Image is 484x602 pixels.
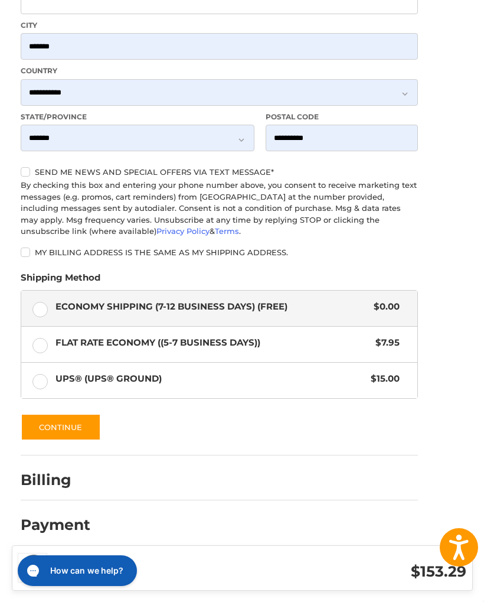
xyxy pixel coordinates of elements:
[21,516,90,534] h2: Payment
[263,562,466,581] h3: $153.29
[21,112,254,122] label: State/Province
[55,336,370,350] span: Flat Rate Economy ((5-7 Business Days))
[12,551,140,590] iframe: Gorgias live chat messenger
[365,372,400,386] span: $15.00
[21,180,418,237] div: By checking this box and entering your phone number above, you consent to receive marketing text ...
[21,20,418,31] label: City
[215,226,239,236] a: Terms
[21,248,418,257] label: My billing address is the same as my shipping address.
[21,66,418,76] label: Country
[156,226,210,236] a: Privacy Policy
[21,471,90,489] h2: Billing
[59,559,263,573] h3: 1 Item
[266,112,418,122] label: Postal Code
[55,372,365,386] span: UPS® (UPS® Ground)
[370,336,400,350] span: $7.95
[21,167,418,177] label: Send me news and special offers via text message*
[21,414,101,441] button: Continue
[368,300,400,314] span: $0.00
[21,271,100,290] legend: Shipping Method
[55,300,368,314] span: Economy Shipping (7-12 Business Days) (Free)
